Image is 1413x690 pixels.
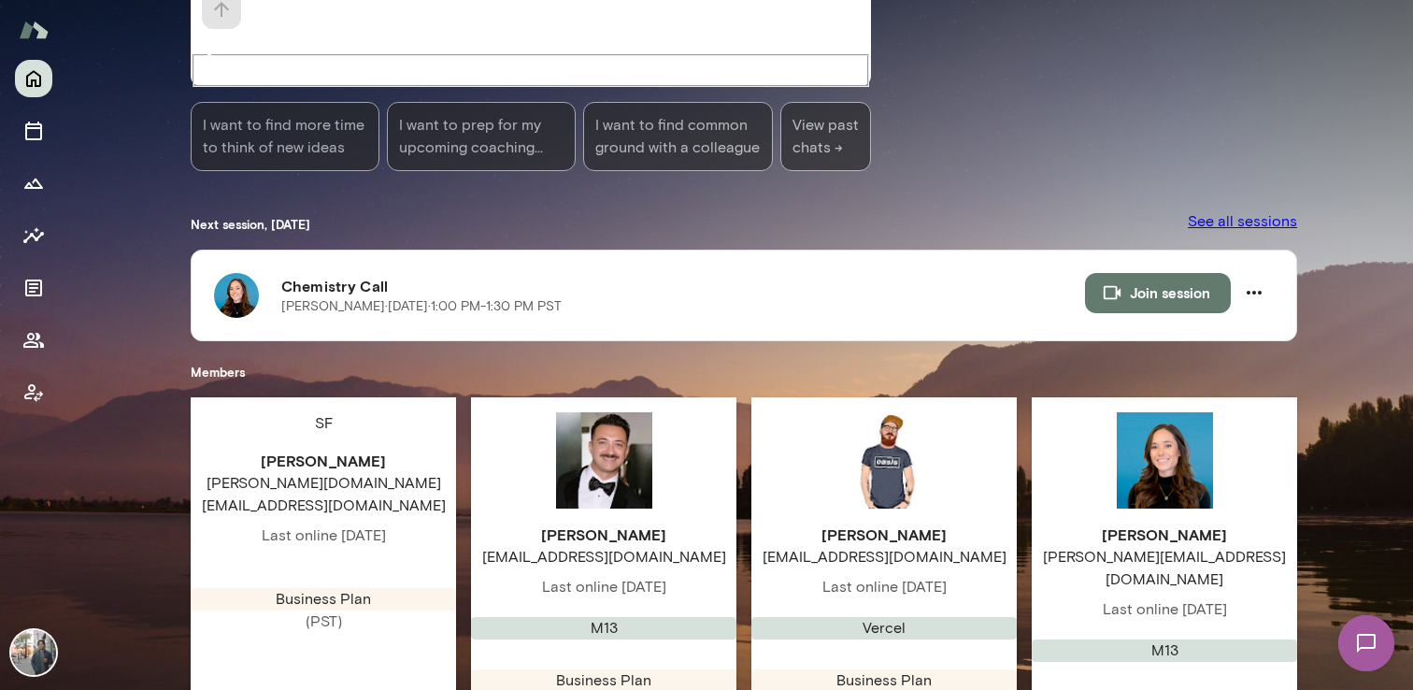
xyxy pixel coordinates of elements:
[751,546,1017,568] span: [EMAIL_ADDRESS][DOMAIN_NAME]
[15,322,52,359] button: Members
[751,576,1017,598] span: Last online [DATE]
[591,619,618,637] span: M13
[191,216,310,235] h5: Next session, [DATE]
[19,12,49,48] img: Mento
[1085,273,1231,312] button: Join session
[203,114,367,159] span: I want to find more time to think of new ideas
[276,590,371,608] span: Business Plan
[191,450,456,472] h6: [PERSON_NAME]
[595,114,760,159] span: I want to find common ground with a colleague
[471,546,736,568] span: [EMAIL_ADDRESS][DOMAIN_NAME]
[836,671,932,689] span: Business Plan
[281,297,562,316] p: [PERSON_NAME] · [DATE] · 1:00 PM-1:30 PM PST
[387,102,576,171] div: I want to prep for my upcoming coaching session
[399,114,564,159] span: I want to prep for my upcoming coaching session
[281,275,1085,297] h6: Chemistry Call
[836,412,933,509] img: Rich Haines
[1032,546,1297,591] span: [PERSON_NAME][EMAIL_ADDRESS][DOMAIN_NAME]
[191,472,456,517] span: [PERSON_NAME][DOMAIN_NAME][EMAIL_ADDRESS][DOMAIN_NAME]
[11,630,56,675] img: Gene Lee
[556,671,651,689] span: Business Plan
[191,611,456,633] span: (PST)
[780,102,871,171] span: View past chats ->
[1032,598,1297,621] span: Last online [DATE]
[15,374,52,411] button: Client app
[863,619,906,637] span: Vercel
[471,576,736,598] span: Last online [DATE]
[556,412,652,509] img: Arbo Shah
[15,165,52,202] button: Growth Plan
[1188,210,1297,233] a: See all sessions
[15,217,52,254] button: Insights
[1151,641,1178,659] span: M13
[191,525,456,547] span: Last online [DATE]
[1032,524,1297,546] h6: [PERSON_NAME]
[583,102,772,171] div: I want to find common ground with a colleague
[191,102,379,171] div: I want to find more time to think of new ideas
[15,60,52,97] button: Home
[15,112,52,150] button: Sessions
[15,269,52,307] button: Documents
[471,524,736,546] h6: [PERSON_NAME]
[315,412,333,435] div: SF
[191,364,1297,382] h5: Members
[1117,412,1213,509] img: Mary Lara
[751,524,1017,546] h6: [PERSON_NAME]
